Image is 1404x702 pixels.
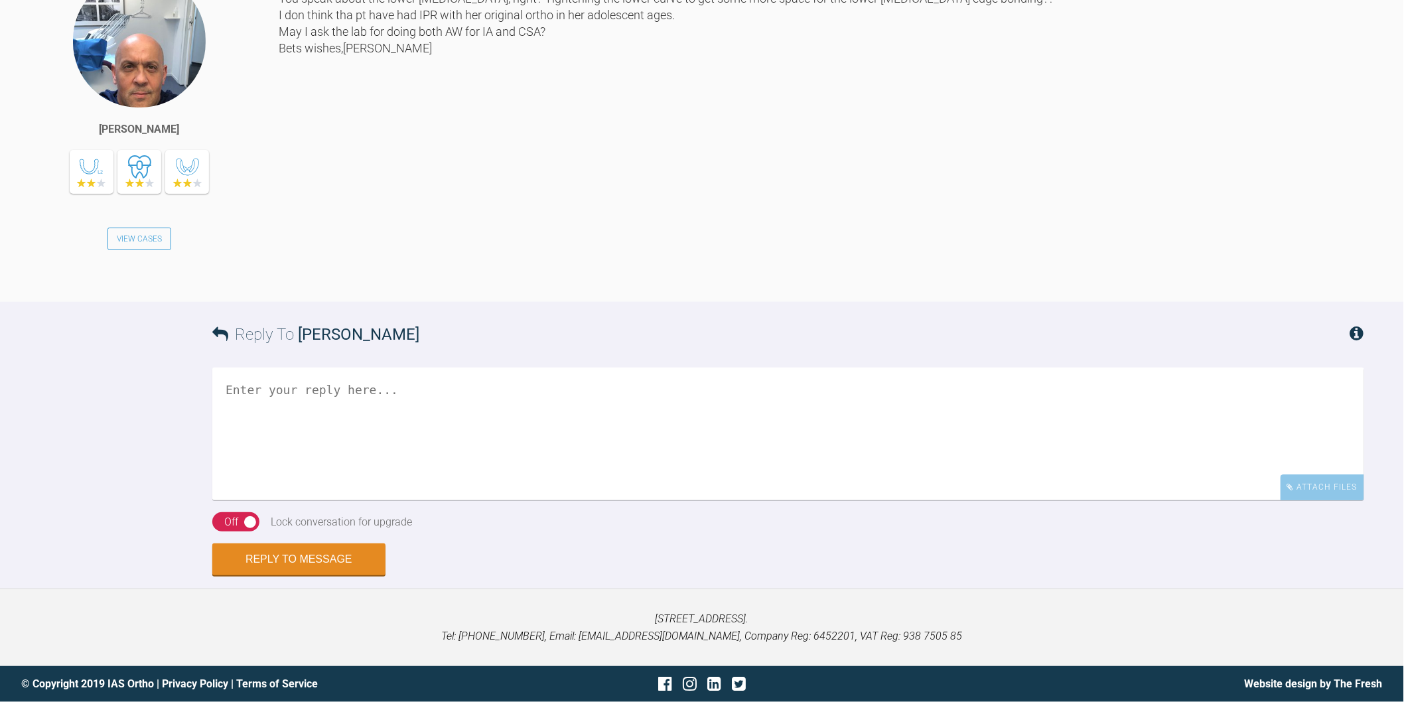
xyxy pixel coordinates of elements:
[107,228,171,250] a: View Cases
[21,610,1383,644] p: [STREET_ADDRESS]. Tel: [PHONE_NUMBER], Email: [EMAIL_ADDRESS][DOMAIN_NAME], Company Reg: 6452201,...
[1281,474,1364,500] div: Attach Files
[236,677,318,690] a: Terms of Service
[212,543,386,575] button: Reply to Message
[212,322,419,347] h3: Reply To
[1245,677,1383,690] a: Website design by The Fresh
[271,514,413,531] div: Lock conversation for upgrade
[21,675,475,693] div: © Copyright 2019 IAS Ortho | |
[224,514,238,531] div: Off
[162,677,228,690] a: Privacy Policy
[100,121,180,138] div: [PERSON_NAME]
[298,325,419,344] span: [PERSON_NAME]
